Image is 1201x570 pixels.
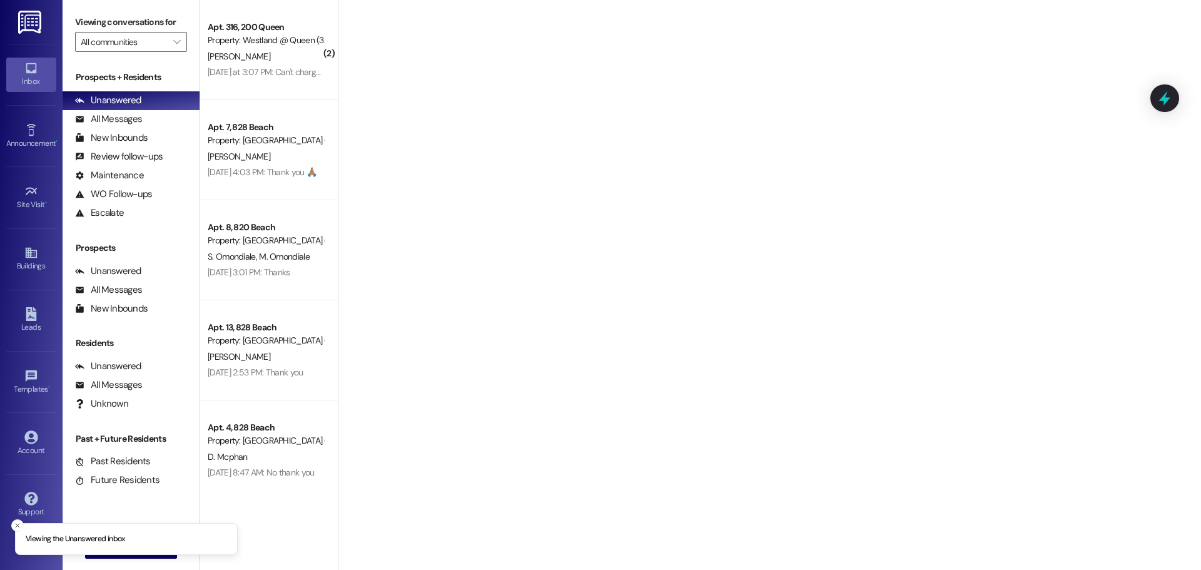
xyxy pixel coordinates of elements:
div: All Messages [75,379,142,392]
div: All Messages [75,283,142,297]
div: Past Residents [75,455,151,468]
div: Apt. 8, 820 Beach [208,221,323,234]
div: Property: [GEOGRAPHIC_DATA] ([STREET_ADDRESS]) (3392) [208,234,323,247]
label: Viewing conversations for [75,13,187,32]
div: [DATE] 8:47 AM: No thank you [208,467,314,478]
div: [DATE] 2:53 PM: Thank you [208,367,303,378]
div: Prospects + Residents [63,71,200,84]
p: Viewing the Unanswered inbox [26,534,125,545]
span: • [48,383,50,392]
a: Leads [6,303,56,337]
div: WO Follow-ups [75,188,152,201]
a: Account [6,427,56,461]
div: Apt. 7, 828 Beach [208,121,323,134]
div: New Inbounds [75,131,148,145]
div: Unknown [75,397,128,410]
div: [DATE] 3:01 PM: Thanks [208,267,290,278]
div: All Messages [75,113,142,126]
div: Property: [GEOGRAPHIC_DATA] ([STREET_ADDRESS]) (3280) [208,434,323,447]
a: Buildings [6,242,56,276]
span: [PERSON_NAME] [208,351,270,362]
div: Escalate [75,206,124,220]
div: Property: [GEOGRAPHIC_DATA] ([STREET_ADDRESS]) (3280) [208,334,323,347]
a: Site Visit • [6,181,56,215]
div: Apt. 316, 200 Queen [208,21,323,34]
div: Property: Westland @ Queen (3266) [208,34,323,47]
div: Property: [GEOGRAPHIC_DATA] ([STREET_ADDRESS]) (3280) [208,134,323,147]
span: M. Omondiale [259,251,310,262]
i:  [173,37,180,47]
div: Prospects [63,242,200,255]
div: [DATE] at 3:07 PM: Can't charge my devices also [208,66,381,78]
div: Apt. 4, 828 Beach [208,421,323,434]
span: [PERSON_NAME] [208,151,270,162]
span: • [56,137,58,146]
a: Inbox [6,58,56,91]
a: Support [6,488,56,522]
span: D. Mcphan [208,451,248,462]
span: S. Omondiale [208,251,259,262]
div: Past + Future Residents [63,432,200,445]
span: • [45,198,47,207]
div: Maintenance [75,169,144,182]
div: Unanswered [75,360,141,373]
div: Future Residents [75,474,160,487]
div: New Inbounds [75,302,148,315]
span: [PERSON_NAME] [208,51,270,62]
div: Review follow-ups [75,150,163,163]
a: Templates • [6,365,56,399]
img: ResiDesk Logo [18,11,44,34]
div: Unanswered [75,265,141,278]
div: [DATE] 4:03 PM: Thank you 🙏🏽 [208,166,317,178]
input: All communities [81,32,167,52]
div: Residents [63,337,200,350]
button: Close toast [11,519,24,532]
div: Unanswered [75,94,141,107]
div: Apt. 13, 828 Beach [208,321,323,334]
